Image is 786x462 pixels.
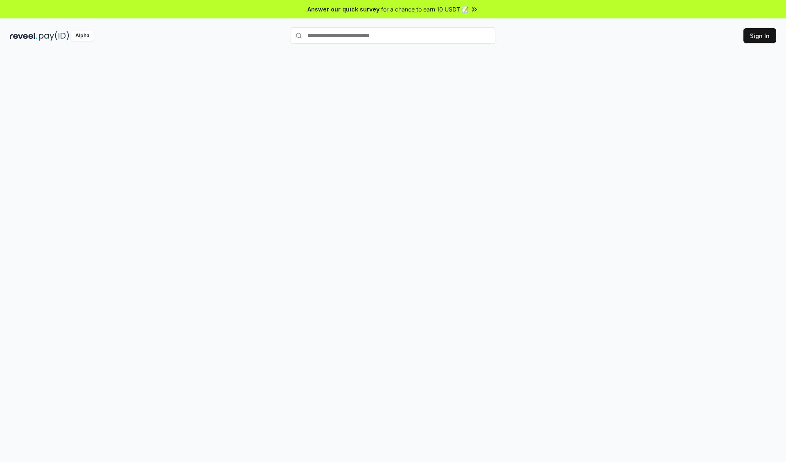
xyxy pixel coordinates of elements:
img: pay_id [39,31,69,41]
button: Sign In [743,28,776,43]
div: Alpha [71,31,94,41]
img: reveel_dark [10,31,37,41]
span: for a chance to earn 10 USDT 📝 [381,5,469,14]
span: Answer our quick survey [307,5,379,14]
